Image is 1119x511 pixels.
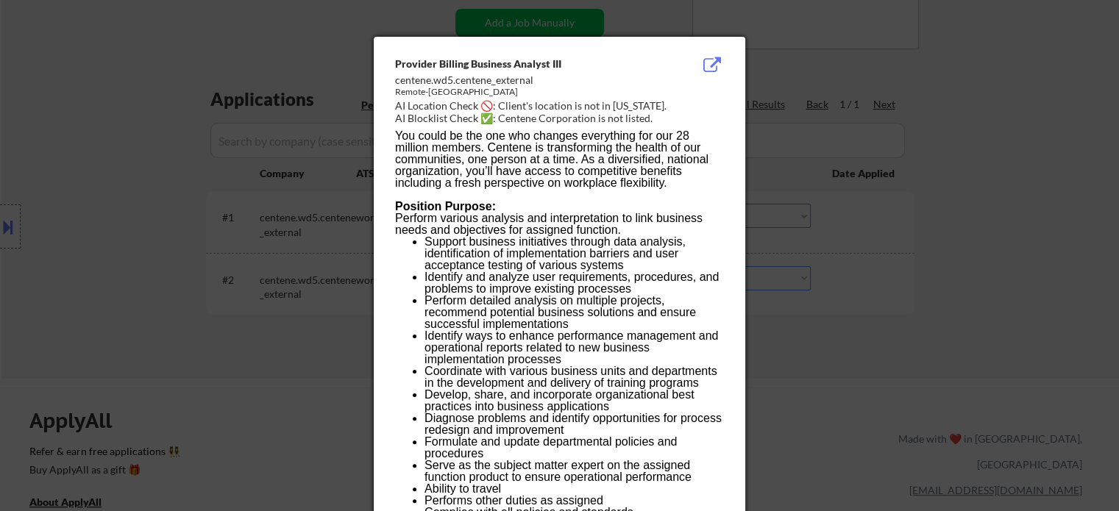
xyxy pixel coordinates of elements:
[395,57,650,71] div: Provider Billing Business Analyst III
[424,330,723,365] li: Identify ways to enhance performance management and operational reports related to new business i...
[424,436,723,460] li: Formulate and update departmental policies and procedures
[395,129,708,189] span: You could be the one who changes everything for our 28 million members. Centene is transforming t...
[424,495,723,507] li: Performs other duties as assigned
[424,295,723,330] li: Perform detailed analysis on multiple projects, recommend potential business solutions and ensure...
[424,271,723,295] li: Identify and analyze user requirements, procedures, and problems to improve existing processes
[395,73,650,87] div: centene.wd5.centene_external
[424,389,723,412] li: Develop, share, and incorporate organizational best practices into business applications
[395,201,723,236] p: Perform various analysis and interpretation to link business needs and objectives for assigned fu...
[424,365,723,389] li: Coordinate with various business units and departments in the development and delivery of trainin...
[424,483,723,495] li: Ability to travel
[395,99,730,113] div: AI Location Check 🚫: Client's location is not in [US_STATE].
[424,460,723,483] li: Serve as the subject matter expert on the assigned function product to ensure operational perform...
[395,200,496,212] b: Position Purpose:
[395,111,730,126] div: AI Blocklist Check ✅: Centene Corporation is not listed.
[424,412,723,436] li: Diagnose problems and identify opportunities for process redesign and improvement
[424,236,723,271] li: Support business initiatives through data analysis, identification of implementation barriers and...
[395,86,650,99] div: Remote-[GEOGRAPHIC_DATA]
